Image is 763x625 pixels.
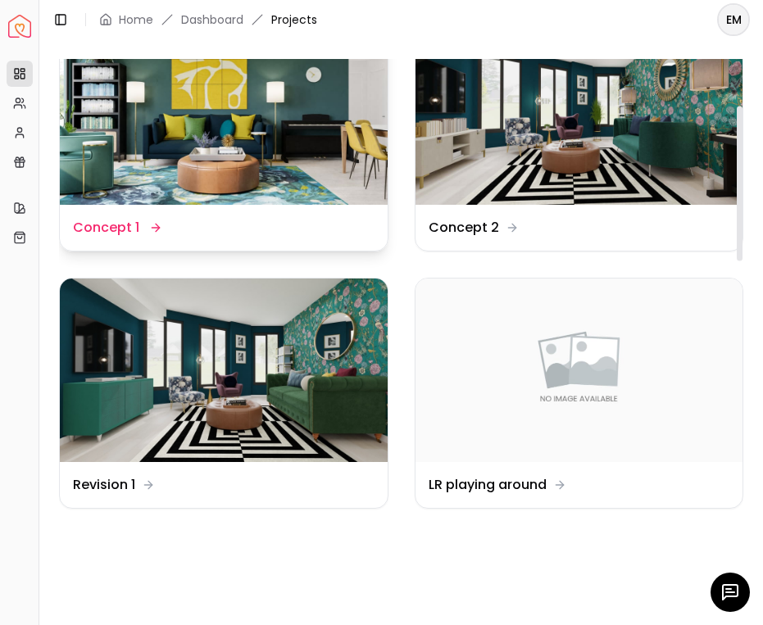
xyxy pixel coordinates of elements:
[119,11,153,28] a: Home
[271,11,317,28] span: Projects
[181,11,243,28] a: Dashboard
[416,20,743,205] img: Concept 2
[8,15,31,38] img: Spacejoy Logo
[415,20,744,251] a: Concept 2Concept 2
[60,279,388,463] img: Revision 1
[59,278,388,510] a: Revision 1Revision 1
[717,3,750,36] button: EM
[99,11,317,28] nav: breadcrumb
[59,20,388,251] a: Concept 1Concept 1
[60,20,388,205] img: Concept 1
[416,279,743,463] img: LR playing around
[73,475,135,495] dd: Revision 1
[429,475,547,495] dd: LR playing around
[8,15,31,38] a: Spacejoy
[429,218,499,238] dd: Concept 2
[73,218,139,238] dd: Concept 1
[719,5,748,34] span: EM
[415,278,744,510] a: LR playing aroundLR playing around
